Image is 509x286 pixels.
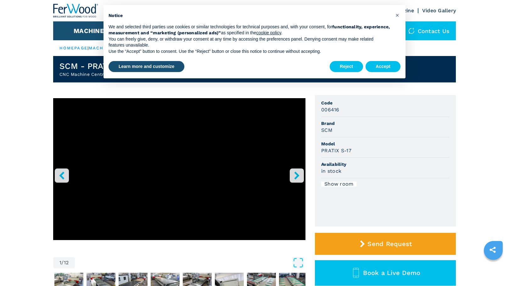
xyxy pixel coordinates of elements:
h3: 006416 [321,106,339,113]
button: Open Fullscreen [76,257,304,268]
button: Machines [74,27,108,35]
span: | [87,46,89,50]
p: We and selected third parties use cookies or similar technologies for technical purposes and, wit... [109,24,390,36]
button: Send Request [315,233,456,255]
div: Go to Slide 1 [53,98,305,251]
a: Video Gallery [422,8,456,14]
h3: PRATIX S-17 [321,147,351,154]
span: Model [321,141,450,147]
button: Accept [366,61,400,72]
button: right-button [290,168,304,182]
span: × [395,11,399,19]
a: machines [89,46,116,50]
iframe: YouTube video player [53,98,305,240]
img: Contact us [408,28,415,34]
span: 1 [59,260,61,265]
h3: in stock [321,167,341,175]
a: HOMEPAGE [59,46,87,50]
span: 12 [64,260,69,265]
button: left-button [55,168,69,182]
button: Book a Live Demo [315,260,456,286]
p: Use the “Accept” button to consent. Use the “Reject” button or close this notice to continue with... [109,48,390,55]
p: You can freely give, deny, or withdraw your consent at any time by accessing the preferences pane... [109,36,390,48]
button: Close this notice [392,10,402,20]
span: Code [321,100,450,106]
h1: SCM - PRATIX S-17 [59,61,147,71]
h3: SCM [321,126,333,134]
button: Reject [330,61,363,72]
div: Show room [321,182,356,187]
strong: functionality, experience, measurement and “marketing (personalized ads)” [109,24,390,36]
a: cookie policy [256,30,281,35]
a: sharethis [485,242,501,258]
div: Contact us [402,21,456,40]
h2: CNC Machine Centres With Flat Tables [59,71,147,77]
span: Brand [321,120,450,126]
span: Availability [321,161,450,167]
span: Book a Live Demo [363,269,420,277]
img: Ferwood [53,4,98,18]
h2: Notice [109,13,390,19]
span: / [61,260,64,265]
button: Learn more and customize [109,61,184,72]
span: Send Request [367,240,412,248]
